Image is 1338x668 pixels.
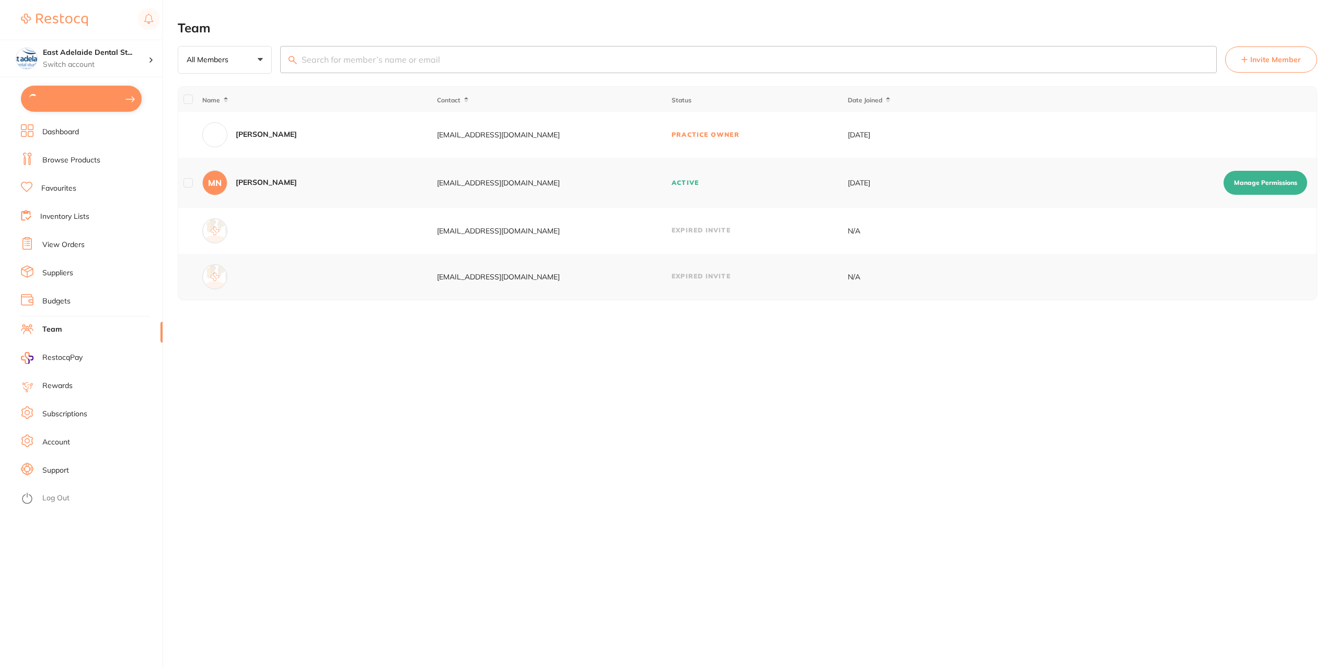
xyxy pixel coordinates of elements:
div: [EMAIL_ADDRESS][DOMAIN_NAME] [437,131,671,139]
div: MN [202,170,227,195]
p: Switch account [43,60,148,70]
h4: East Adelaide Dental Studio [43,48,148,58]
span: Invite Member [1250,54,1301,65]
div: A [202,122,227,147]
td: Practice Owner [671,112,847,158]
button: All Members [178,46,272,74]
div: [PERSON_NAME] [236,178,297,188]
td: Active [671,158,847,208]
button: Invite Member [1225,46,1317,73]
td: Expired Invite [671,254,847,300]
div: [EMAIL_ADDRESS][DOMAIN_NAME] [437,273,671,281]
a: Suppliers [42,268,73,278]
p: All Members [187,55,233,64]
img: RestocqPay [21,352,33,364]
div: [EMAIL_ADDRESS][DOMAIN_NAME] [437,227,671,235]
a: Favourites [41,183,76,194]
a: Dashboard [42,127,79,137]
span: Status [672,96,691,104]
a: Team [42,324,62,335]
a: Restocq Logo [21,8,88,32]
a: Log Out [42,493,70,503]
img: Restocq Logo [21,14,88,26]
div: [PERSON_NAME] [236,130,297,140]
h2: Team [178,21,1317,36]
a: Subscriptions [42,409,87,419]
input: Search for member’s name or email [280,46,1217,73]
a: Inventory Lists [40,212,89,222]
div: [EMAIL_ADDRESS][DOMAIN_NAME] [437,179,671,187]
span: Name [202,96,220,104]
td: Expired Invite [671,208,847,254]
td: [DATE] [847,112,965,158]
a: Rewards [42,381,73,391]
a: Support [42,465,69,476]
a: RestocqPay [21,352,83,364]
a: Account [42,437,70,448]
td: [DATE] [847,158,965,208]
span: Contact [437,96,460,104]
span: Date Joined [848,96,882,104]
button: Manage Permissions [1224,171,1307,195]
td: N/A [847,208,965,254]
a: View Orders [42,240,85,250]
td: N/A [847,254,965,300]
span: RestocqPay [42,353,83,363]
button: Log Out [21,490,159,507]
a: Budgets [42,296,71,307]
img: East Adelaide Dental Studio [16,48,37,69]
a: Browse Products [42,155,100,166]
